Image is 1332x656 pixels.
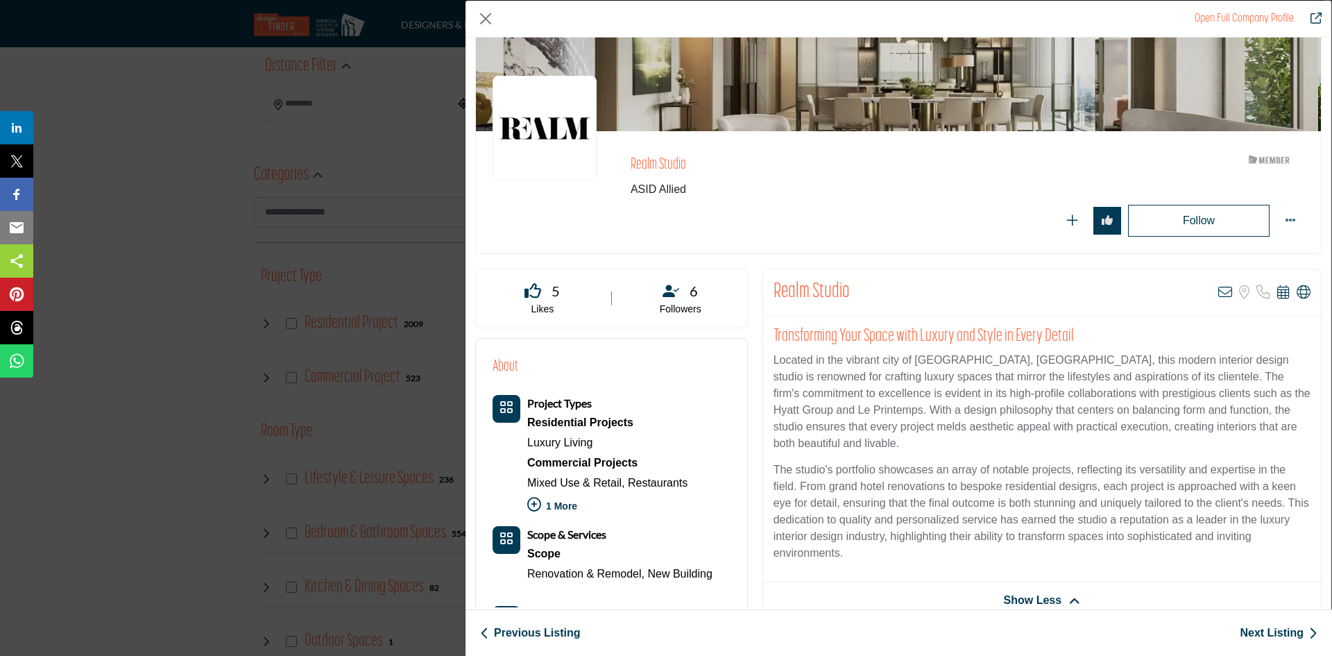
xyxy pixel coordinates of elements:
[631,181,1075,198] span: ASID Allied
[527,453,688,473] a: Commercial Projects
[527,528,606,541] b: Scope & Services
[527,544,712,564] div: New build or renovation
[552,280,560,301] span: 5
[493,606,520,634] button: Contact-Employee Icon
[527,493,688,523] p: 1 More
[1240,625,1317,641] a: Next Listing
[1301,10,1322,27] a: Redirect to realm-studio
[774,326,1310,347] h2: Transforming Your Space with Luxury and Style in Every Detail
[1004,592,1062,609] span: Show Less
[527,477,625,489] a: Mixed Use & Retail,
[631,303,730,317] p: Followers
[493,76,597,180] img: realm-studio logo
[493,303,592,317] p: Likes
[493,526,520,554] button: Category Icon
[631,156,1012,174] h2: Realm Studio
[531,606,575,623] a: Contacts
[527,529,606,541] a: Scope & Services
[527,396,592,410] b: Project Types
[1093,207,1121,235] button: Redirect to login page
[527,568,644,580] a: Renovation & Remodel,
[493,355,518,378] h2: About
[774,462,1310,562] p: The studio's portfolio showcases an array of notable projects, reflecting its versatility and exp...
[475,8,496,29] button: Close
[774,352,1310,452] p: Located in the vibrant city of [GEOGRAPHIC_DATA], [GEOGRAPHIC_DATA], this modern interior design ...
[493,606,520,634] a: Link of redirect to contact page
[1059,207,1086,235] button: Redirect to login page
[531,607,575,621] b: Contacts
[527,412,688,433] a: Residential Projects
[628,477,688,489] a: Restaurants
[1195,13,1294,24] a: Redirect to realm-studio
[774,280,849,305] h2: Realm Studio
[480,625,580,641] a: Previous Listing
[1276,207,1304,235] button: More Options
[1128,205,1270,237] button: Redirect to login
[690,280,698,301] span: 6
[527,398,592,410] a: Project Types
[493,395,520,423] button: Category Icon
[527,453,688,473] div: Involve the design, construction, or renovation of spaces used for business purposes such as offi...
[1238,151,1301,169] img: ASID Members
[527,437,592,448] a: Luxury Living
[527,544,712,564] a: Scope
[647,568,712,580] a: New Building
[527,412,688,433] div: Types of projects range from simple residential renovations to highly complex commercial initiati...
